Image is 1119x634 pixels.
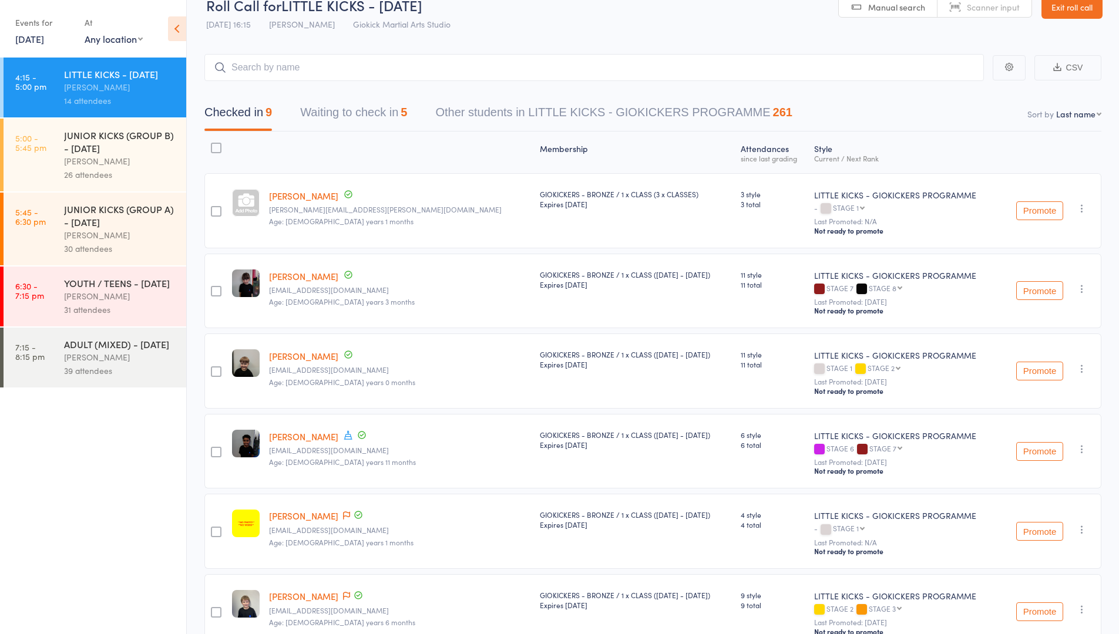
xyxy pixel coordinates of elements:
[4,193,186,265] a: 5:45 -6:30 pmJUNIOR KICKS (GROUP A) - [DATE][PERSON_NAME]30 attendees
[540,590,731,610] div: GIOKICKERS - BRONZE / 1 x CLASS ([DATE] - [DATE])
[64,168,176,181] div: 26 attendees
[814,466,996,475] div: Not ready to promote
[269,205,530,214] small: Rachel.bissell@yahoo.co.uk
[868,1,925,13] span: Manual search
[814,189,996,201] div: LITTLE KICKS - GIOKICKERS PROGRAMME
[814,306,996,315] div: Not ready to promote
[540,199,731,209] div: Expires [DATE]
[269,350,338,362] a: [PERSON_NAME]
[15,281,44,300] time: 6:30 - 7:15 pm
[300,100,407,131] button: Waiting to check in5
[269,430,338,443] a: [PERSON_NAME]
[64,228,176,242] div: [PERSON_NAME]
[15,342,45,361] time: 7:15 - 8:15 pm
[741,189,805,199] span: 3 style
[741,349,805,359] span: 11 style
[741,590,805,600] span: 9 style
[869,284,896,292] div: STAGE 8
[353,18,451,30] span: Giokick Martial Arts Studio
[269,590,338,602] a: [PERSON_NAME]
[967,1,1020,13] span: Scanner input
[64,350,176,364] div: [PERSON_NAME]
[232,269,260,297] img: image1694014794.png
[814,458,996,466] small: Last Promoted: [DATE]
[814,618,996,626] small: Last Promoted: [DATE]
[814,269,996,281] div: LITTLE KICKS - GIOKICKERS PROGRAMME
[540,359,731,369] div: Expires [DATE]
[540,440,731,450] div: Expires [DATE]
[64,203,176,228] div: JUNIOR KICKS (GROUP A) - [DATE]
[1027,108,1054,120] label: Sort by
[741,430,805,440] span: 6 style
[814,377,996,386] small: Last Promoted: [DATE]
[540,349,731,369] div: GIOKICKERS - BRONZE / 1 x CLASS ([DATE] - [DATE])
[266,106,272,119] div: 9
[64,276,176,289] div: YOUTH / TEENS - [DATE]
[741,520,805,530] span: 4 total
[741,154,805,162] div: since last grading
[869,444,896,452] div: STAGE 7
[814,226,996,235] div: Not ready to promote
[814,605,996,615] div: STAGE 2
[15,13,73,32] div: Events for
[64,338,176,350] div: ADULT (MIXED) - [DATE]
[814,547,996,556] div: Not ready to promote
[1016,362,1063,380] button: Promote
[64,94,176,107] div: 14 attendees
[269,216,414,226] span: Age: [DEMOGRAPHIC_DATA] years 1 months
[814,510,996,521] div: LITTLE KICKS - GIOKICKERS PROGRAMME
[814,349,996,361] div: LITTLE KICKS - GIOKICKERS PROGRAMME
[736,137,809,168] div: Atten­dances
[64,242,176,255] div: 30 attendees
[741,279,805,289] span: 11 total
[809,137,1001,168] div: Style
[64,129,176,154] div: JUNIOR KICKS (GROUP B) - [DATE]
[1016,442,1063,461] button: Promote
[435,100,792,131] button: Other students in LITTLE KICKS - GIOKICKERS PROGRAMME261
[269,457,416,467] span: Age: [DEMOGRAPHIC_DATA] years 11 months
[814,364,996,374] div: STAGE 1
[269,606,530,615] small: louiseamitchell0812@gmail.com
[1016,522,1063,541] button: Promote
[814,154,996,162] div: Current / Next Rank
[814,386,996,396] div: Not ready to promote
[232,510,260,537] img: image1756375468.png
[1034,55,1101,80] button: CSV
[535,137,736,168] div: Membership
[1016,281,1063,300] button: Promote
[741,199,805,209] span: 3 total
[204,100,272,131] button: Checked in9
[814,524,996,534] div: -
[232,590,260,618] img: image1738600006.png
[814,298,996,306] small: Last Promoted: [DATE]
[269,286,530,294] small: ebriars@hotmail.co.uk
[232,430,260,457] img: image1700498541.png
[401,106,407,119] div: 5
[15,32,44,45] a: [DATE]
[4,119,186,191] a: 5:00 -5:45 pmJUNIOR KICKS (GROUP B) - [DATE][PERSON_NAME]26 attendees
[232,349,260,377] img: image1741623337.png
[1016,201,1063,220] button: Promote
[814,284,996,294] div: STAGE 7
[868,364,895,372] div: STAGE 2
[15,133,46,152] time: 5:00 - 5:45 pm
[741,510,805,520] span: 4 style
[269,537,414,547] span: Age: [DEMOGRAPHIC_DATA] years 1 months
[269,18,335,30] span: [PERSON_NAME]
[833,204,859,211] div: STAGE 1
[15,72,46,91] time: 4:15 - 5:00 pm
[540,189,731,209] div: GIOKICKERS - BRONZE / 1 x CLASS (3 x CLASSES)
[64,154,176,168] div: [PERSON_NAME]
[85,32,143,45] div: Any location
[540,269,731,289] div: GIOKICKERS - BRONZE / 1 x CLASS ([DATE] - [DATE])
[814,217,996,225] small: Last Promoted: N/A
[833,524,859,532] div: STAGE 1
[269,270,338,282] a: [PERSON_NAME]
[269,617,415,627] span: Age: [DEMOGRAPHIC_DATA] years 6 months
[269,510,338,522] a: [PERSON_NAME]
[206,18,251,30] span: [DATE] 16:15
[741,440,805,450] span: 6 total
[773,106,792,119] div: 261
[269,190,338,202] a: [PERSON_NAME]
[64,289,176,303] div: [PERSON_NAME]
